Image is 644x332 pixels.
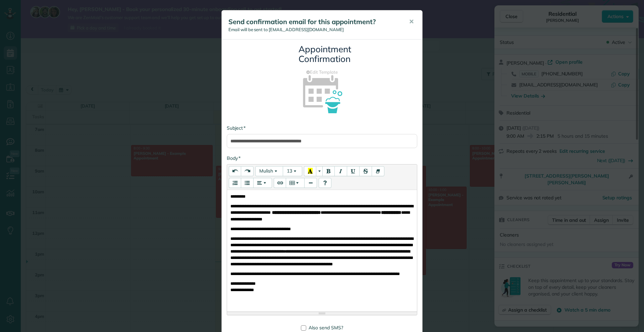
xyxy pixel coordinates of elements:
[372,166,384,176] button: Remove Font Style (CTRL+\)
[241,166,254,176] button: Redo (CTRL+Y)
[229,178,241,188] button: Ordered list (CTRL+SHIFT+NUM8)
[283,166,302,176] button: Font Size
[409,18,414,25] span: ✕
[228,17,399,26] h5: Send confirmation email for this appointment?
[322,166,335,176] button: Bold (CTRL+B)
[274,178,286,188] button: Link (CTRL+K)
[309,325,343,331] span: Also send SMS?
[316,166,323,176] button: More Color
[253,178,272,188] button: Paragraph
[228,27,344,32] span: Email will be sent to [EMAIL_ADDRESS][DOMAIN_NAME]
[286,178,305,188] button: Table
[304,166,316,176] button: Recent Color
[304,178,317,188] button: Insert Horizontal Rule (CTRL+ENTER)
[359,166,372,176] button: Strikethrough (CTRL+SHIFT+S)
[227,125,246,131] label: Subject
[334,166,347,176] button: Italic (CTRL+I)
[229,166,241,176] button: Undo (CTRL+Z)
[227,155,240,161] label: Body
[227,69,417,75] a: Edit Template
[347,166,360,176] button: Underline (CTRL+U)
[292,63,352,123] img: appointment_confirmation_icon-141e34405f88b12ade42628e8c248340957700ab75a12ae832a8710e9b578dc5.png
[227,312,417,315] div: Resize
[255,166,283,176] button: Font Family
[287,168,292,174] span: 13
[241,178,254,188] button: Unordered list (CTRL+SHIFT+NUM7)
[319,178,331,188] button: Help
[299,45,345,64] h3: Appointment Confirmation
[259,168,273,174] span: Mulish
